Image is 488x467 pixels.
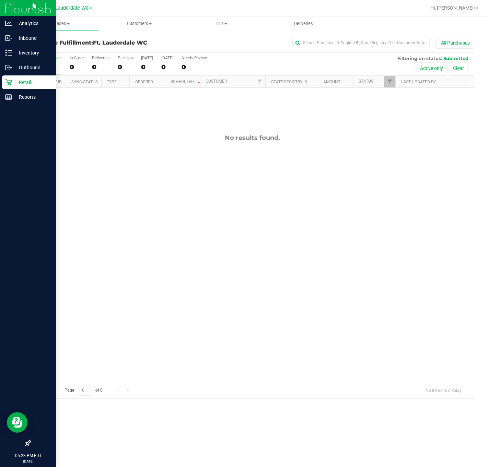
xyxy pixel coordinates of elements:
[437,37,474,49] button: All Purchases
[3,459,53,464] p: [DATE]
[92,56,109,60] div: Deliveries
[12,93,53,101] p: Reports
[401,80,436,84] a: Last Updated By
[70,56,84,60] div: In Store
[12,34,53,42] p: Inbound
[70,63,84,71] div: 0
[161,56,173,60] div: [DATE]
[107,80,117,84] a: Type
[12,49,53,57] p: Inventory
[5,20,12,27] inline-svg: Analytics
[141,63,153,71] div: 0
[206,79,227,84] a: Customer
[181,21,262,27] span: Tills
[430,5,475,11] span: Hi, [PERSON_NAME]!
[359,79,373,84] a: Status
[48,5,89,11] span: Ft. Lauderdale WC
[135,80,153,84] a: Ordered
[12,78,53,86] p: Retail
[118,63,133,71] div: 0
[182,63,207,71] div: 0
[171,79,202,84] a: Scheduled
[449,62,468,74] button: Clear
[59,385,108,396] span: Page of 0
[16,16,98,31] a: Purchases
[292,38,430,48] input: Search Purchase ID, Original ID, State Registry ID or Customer Name...
[16,21,98,27] span: Purchases
[71,80,98,84] a: Sync Status
[443,56,468,61] span: Submitted
[181,16,263,31] a: Tills
[3,453,53,459] p: 05:23 PM EDT
[12,19,53,27] p: Analytics
[420,385,467,395] span: No items to display
[5,94,12,100] inline-svg: Reports
[254,76,265,87] a: Filter
[30,40,178,46] h3: Purchase Fulfillment:
[263,16,345,31] a: Deliveries
[161,63,173,71] div: 0
[182,56,207,60] div: Needs Review
[5,35,12,41] inline-svg: Inbound
[99,21,180,27] span: Customers
[31,134,474,142] div: No results found.
[5,64,12,71] inline-svg: Outbound
[92,63,109,71] div: 0
[271,80,307,84] a: State Registry ID
[416,62,448,74] button: Active only
[93,39,147,46] span: Ft. Lauderdale WC
[397,56,442,61] span: Filtering on status:
[5,49,12,56] inline-svg: Inventory
[7,412,27,433] iframe: Resource center
[5,79,12,86] inline-svg: Retail
[141,56,153,60] div: [DATE]
[118,56,133,60] div: PickUps
[98,16,181,31] a: Customers
[323,80,340,84] a: Amount
[285,21,322,27] span: Deliveries
[12,63,53,72] p: Outbound
[384,76,395,87] a: Filter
